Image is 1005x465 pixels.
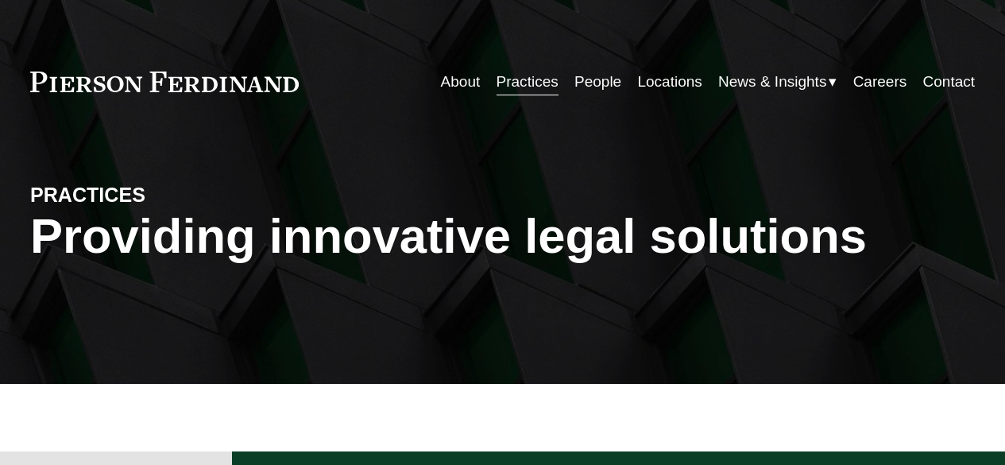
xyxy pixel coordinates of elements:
[853,67,907,97] a: Careers
[30,208,975,264] h1: Providing innovative legal solutions
[441,67,481,97] a: About
[637,67,702,97] a: Locations
[718,67,837,97] a: folder dropdown
[718,68,826,95] span: News & Insights
[923,67,976,97] a: Contact
[574,67,621,97] a: People
[497,67,559,97] a: Practices
[30,183,266,208] h4: PRACTICES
